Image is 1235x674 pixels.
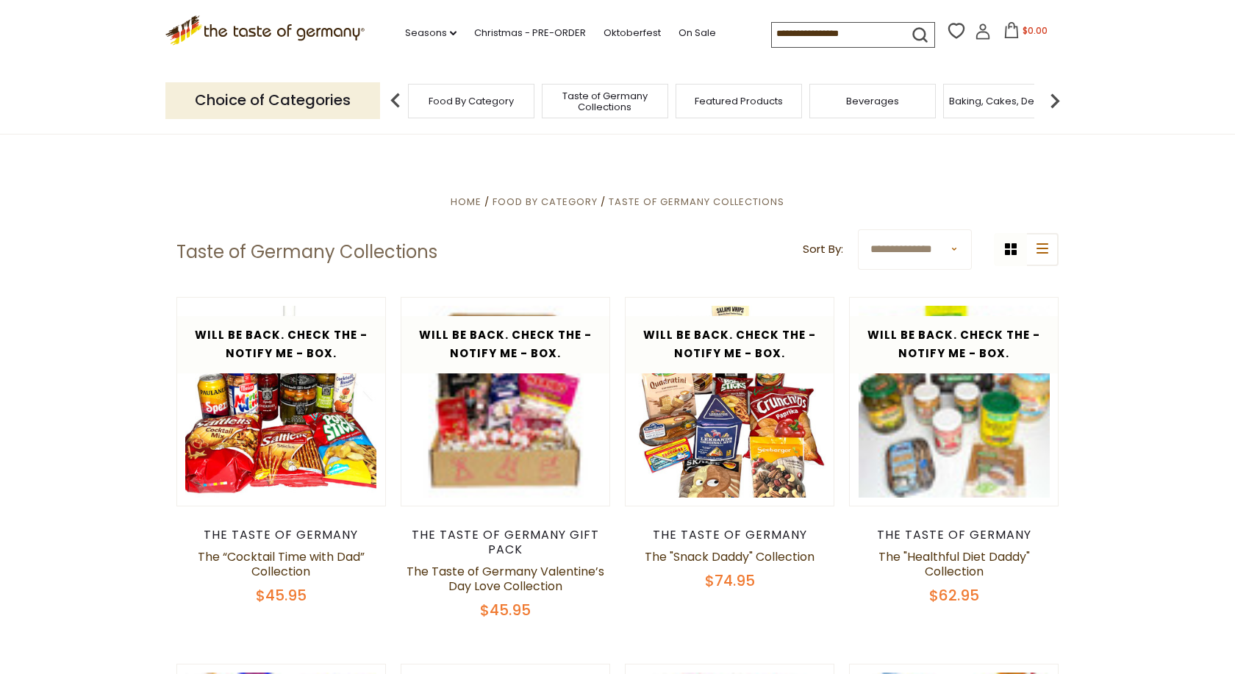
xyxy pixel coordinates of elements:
a: The Taste of Germany Valentine’s Day Love Collection [407,563,604,595]
img: The Taste of Germany Valentine’s Day Love Collection [401,298,609,506]
img: The “Cocktail Time with Dad” Collection [177,298,385,506]
button: $0.00 [994,22,1056,44]
a: Home [451,195,482,209]
h1: Taste of Germany Collections [176,241,437,263]
div: The Taste of Germany Gift Pack [401,528,610,557]
a: Taste of Germany Collections [546,90,664,112]
a: Oktoberfest [604,25,661,41]
a: The "Healthful Diet Daddy" Collection [878,548,1030,580]
div: The Taste of Germany [625,528,834,542]
a: Beverages [846,96,899,107]
span: $0.00 [1023,24,1048,37]
a: Christmas - PRE-ORDER [474,25,586,41]
a: The “Cocktail Time with Dad” Collection [198,548,365,580]
div: The Taste of Germany [176,528,386,542]
span: $74.95 [705,570,755,591]
a: Featured Products [695,96,783,107]
img: The "Healthful Diet Daddy" Collection [850,298,1058,506]
a: The "Snack Daddy" Collection [645,548,815,565]
span: $45.95 [480,600,531,620]
span: $62.95 [929,585,979,606]
a: Food By Category [429,96,514,107]
a: Food By Category [493,195,598,209]
p: Choice of Categories [165,82,380,118]
img: next arrow [1040,86,1070,115]
div: The Taste of Germany [849,528,1059,542]
img: The "Snack Daddy" Collection [626,298,834,506]
label: Sort By: [803,240,843,259]
span: $45.95 [256,585,307,606]
img: previous arrow [381,86,410,115]
a: On Sale [679,25,716,41]
a: Taste of Germany Collections [609,195,784,209]
a: Baking, Cakes, Desserts [949,96,1063,107]
a: Seasons [405,25,457,41]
